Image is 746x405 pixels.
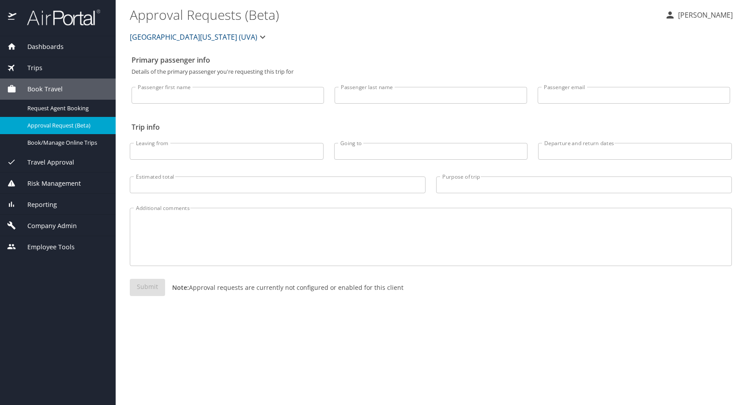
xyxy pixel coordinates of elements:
[8,9,17,26] img: icon-airportal.png
[661,7,736,23] button: [PERSON_NAME]
[16,157,74,167] span: Travel Approval
[16,63,42,73] span: Trips
[132,120,730,134] h2: Trip info
[165,283,403,292] p: Approval requests are currently not configured or enabled for this client
[16,221,77,231] span: Company Admin
[132,69,730,75] p: Details of the primary passenger you're requesting this trip for
[17,9,100,26] img: airportal-logo.png
[16,200,57,210] span: Reporting
[16,179,81,188] span: Risk Management
[130,31,257,43] span: [GEOGRAPHIC_DATA][US_STATE] (UVA)
[16,242,75,252] span: Employee Tools
[27,104,105,112] span: Request Agent Booking
[126,28,271,46] button: [GEOGRAPHIC_DATA][US_STATE] (UVA)
[132,53,730,67] h2: Primary passenger info
[172,283,189,292] strong: Note:
[16,42,64,52] span: Dashboards
[130,1,658,28] h1: Approval Requests (Beta)
[27,139,105,147] span: Book/Manage Online Trips
[16,84,63,94] span: Book Travel
[27,121,105,130] span: Approval Request (Beta)
[675,10,733,20] p: [PERSON_NAME]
